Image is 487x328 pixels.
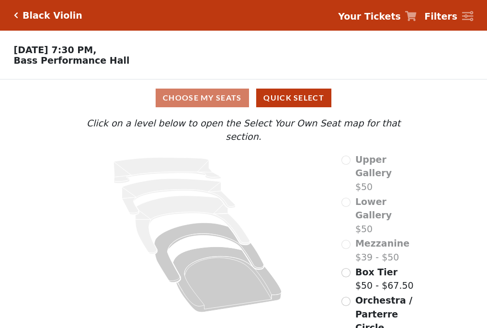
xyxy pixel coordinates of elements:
[355,267,397,277] span: Box Tier
[23,10,82,21] h5: Black Violin
[355,153,419,194] label: $50
[338,10,417,23] a: Your Tickets
[114,158,221,183] path: Upper Gallery - Seats Available: 0
[424,11,457,22] strong: Filters
[256,89,331,107] button: Quick Select
[355,154,392,179] span: Upper Gallery
[338,11,401,22] strong: Your Tickets
[424,10,473,23] a: Filters
[122,179,236,215] path: Lower Gallery - Seats Available: 0
[355,195,419,236] label: $50
[173,247,282,312] path: Orchestra / Parterre Circle - Seats Available: 693
[68,116,419,144] p: Click on a level below to open the Select Your Own Seat map for that section.
[355,265,414,293] label: $50 - $67.50
[14,12,18,19] a: Click here to go back to filters
[355,237,409,264] label: $39 - $50
[355,238,409,249] span: Mezzanine
[355,196,392,221] span: Lower Gallery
